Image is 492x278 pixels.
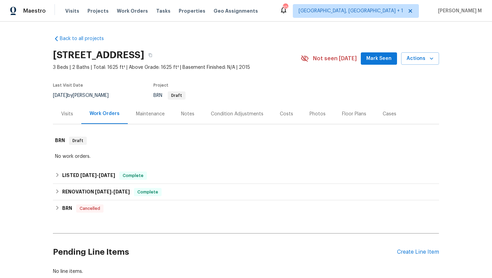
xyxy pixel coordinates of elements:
span: Properties [179,8,205,14]
span: Complete [120,172,146,179]
div: Notes [181,111,194,117]
span: [DATE] [53,93,67,98]
span: Last Visit Date [53,83,83,87]
h6: LISTED [62,172,115,180]
h2: Pending Line Items [53,236,397,268]
div: Costs [280,111,293,117]
button: Mark Seen [361,52,397,65]
span: Cancelled [77,205,103,212]
span: - [80,173,115,178]
span: Projects [87,8,109,14]
span: Geo Assignments [214,8,258,14]
span: [DATE] [113,189,130,194]
div: LISTED [DATE]-[DATE]Complete [53,167,439,184]
span: Work Orders [117,8,148,14]
div: Maintenance [136,111,165,117]
span: 3 Beds | 2 Baths | Total: 1625 ft² | Above Grade: 1625 ft² | Basement Finished: N/A | 2015 [53,64,301,71]
div: Visits [61,111,73,117]
div: BRN Draft [53,130,439,152]
div: No work orders. [55,153,437,160]
span: [DATE] [95,189,111,194]
div: No line items. [53,268,439,275]
div: 10 [283,4,288,11]
span: Project [153,83,168,87]
h6: RENOVATION [62,188,130,196]
a: Back to all projects [53,35,119,42]
span: - [95,189,130,194]
h2: [STREET_ADDRESS] [53,52,144,59]
span: Maestro [23,8,46,14]
div: Create Line Item [397,249,439,255]
span: [GEOGRAPHIC_DATA], [GEOGRAPHIC_DATA] + 1 [299,8,403,14]
span: Visits [65,8,79,14]
span: [DATE] [99,173,115,178]
span: Draft [70,137,86,144]
div: Photos [310,111,326,117]
div: Floor Plans [342,111,366,117]
span: Actions [407,54,434,63]
div: Condition Adjustments [211,111,263,117]
div: by [PERSON_NAME] [53,91,117,100]
span: Not seen [DATE] [313,55,357,62]
h6: BRN [62,204,72,213]
span: BRN [153,93,186,98]
span: Draft [168,93,185,98]
div: RENOVATION [DATE]-[DATE]Complete [53,184,439,200]
div: Work Orders [90,110,120,117]
span: [DATE] [80,173,97,178]
button: Copy Address [144,49,156,61]
span: Tasks [156,9,170,13]
span: Complete [135,189,161,195]
span: [PERSON_NAME] M [435,8,482,14]
span: Mark Seen [366,54,392,63]
div: Cases [383,111,396,117]
h6: BRN [55,137,65,145]
button: Actions [401,52,439,65]
div: BRN Cancelled [53,200,439,217]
